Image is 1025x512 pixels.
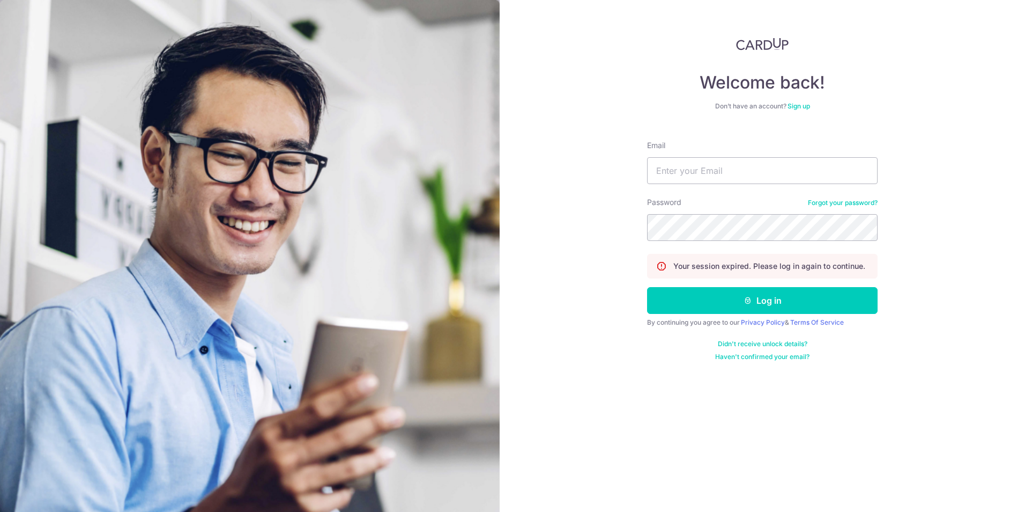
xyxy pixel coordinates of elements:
a: Terms Of Service [790,318,844,326]
label: Email [647,140,665,151]
a: Forgot your password? [808,199,878,207]
label: Password [647,197,681,208]
input: Enter your Email [647,157,878,184]
h4: Welcome back! [647,72,878,93]
img: CardUp Logo [736,38,789,50]
a: Didn't receive unlock details? [718,340,807,348]
div: Don’t have an account? [647,102,878,111]
a: Privacy Policy [741,318,785,326]
a: Haven't confirmed your email? [715,353,809,361]
div: By continuing you agree to our & [647,318,878,327]
p: Your session expired. Please log in again to continue. [673,261,865,272]
a: Sign up [788,102,810,110]
button: Log in [647,287,878,314]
